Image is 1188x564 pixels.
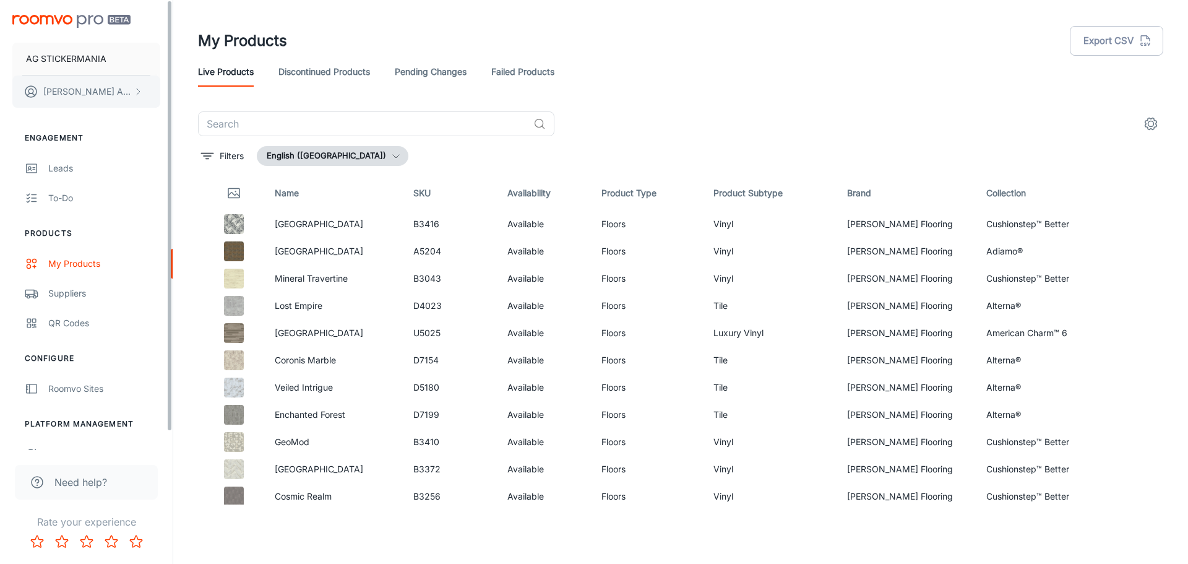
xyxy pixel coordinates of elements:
[403,428,497,456] td: B3410
[257,146,408,166] button: English ([GEOGRAPHIC_DATA])
[837,483,976,510] td: [PERSON_NAME] Flooring
[704,265,837,292] td: Vinyl
[49,529,74,554] button: Rate 2 star
[265,176,404,210] th: Name
[592,456,704,483] td: Floors
[837,176,976,210] th: Brand
[48,382,160,396] div: Roomvo Sites
[497,210,592,238] td: Available
[12,43,160,75] button: AG STICKERMANIA
[704,238,837,265] td: Vinyl
[837,210,976,238] td: [PERSON_NAME] Flooring
[275,299,394,313] p: Lost Empire
[198,146,247,166] button: filter
[497,401,592,428] td: Available
[592,347,704,374] td: Floors
[837,292,976,319] td: [PERSON_NAME] Flooring
[497,456,592,483] td: Available
[275,272,394,285] p: Mineral Travertine
[592,176,704,210] th: Product Type
[99,529,124,554] button: Rate 4 star
[497,347,592,374] td: Available
[497,238,592,265] td: Available
[43,85,131,98] p: [PERSON_NAME] Ablamowicz
[48,162,160,175] div: Leads
[403,292,497,319] td: D4023
[124,529,148,554] button: Rate 5 star
[26,52,106,66] p: AG STICKERMANIA
[403,210,497,238] td: B3416
[275,462,394,476] p: [GEOGRAPHIC_DATA]
[592,292,704,319] td: Floors
[1070,26,1163,56] button: Export CSV
[275,217,394,231] p: [GEOGRAPHIC_DATA]
[976,210,1116,238] td: Cushionstep™ Better
[592,319,704,347] td: Floors
[395,57,467,87] a: Pending Changes
[275,490,394,503] p: Cosmic Realm
[592,428,704,456] td: Floors
[12,15,131,28] img: Roomvo PRO Beta
[198,111,528,136] input: Search
[497,374,592,401] td: Available
[837,428,976,456] td: [PERSON_NAME] Flooring
[592,483,704,510] td: Floors
[976,401,1116,428] td: Alterna®
[704,347,837,374] td: Tile
[704,483,837,510] td: Vinyl
[837,347,976,374] td: [PERSON_NAME] Flooring
[837,319,976,347] td: [PERSON_NAME] Flooring
[704,456,837,483] td: Vinyl
[976,265,1116,292] td: Cushionstep™ Better
[25,529,49,554] button: Rate 1 star
[403,347,497,374] td: D7154
[54,475,107,490] span: Need help?
[592,238,704,265] td: Floors
[48,316,160,330] div: QR Codes
[837,238,976,265] td: [PERSON_NAME] Flooring
[976,292,1116,319] td: Alterna®
[275,354,394,367] p: Coronis Marble
[275,245,394,258] p: [GEOGRAPHIC_DATA]
[403,265,497,292] td: B3043
[275,381,394,394] p: Veiled Intrigue
[592,374,704,401] td: Floors
[837,265,976,292] td: [PERSON_NAME] Flooring
[403,319,497,347] td: U5025
[497,483,592,510] td: Available
[403,374,497,401] td: D5180
[837,401,976,428] td: [PERSON_NAME] Flooring
[403,176,497,210] th: SKU
[704,401,837,428] td: Tile
[976,319,1116,347] td: American Charm™ 6
[12,76,160,108] button: [PERSON_NAME] Ablamowicz
[976,483,1116,510] td: Cushionstep™ Better
[48,191,160,205] div: To-do
[497,292,592,319] td: Available
[491,57,554,87] a: Failed Products
[226,186,241,201] svg: Thumbnail
[704,319,837,347] td: Luxury Vinyl
[275,435,394,449] p: GeoMod
[704,428,837,456] td: Vinyl
[220,149,244,163] p: Filters
[837,374,976,401] td: [PERSON_NAME] Flooring
[976,428,1116,456] td: Cushionstep™ Better
[592,265,704,292] td: Floors
[48,287,160,300] div: Suppliers
[497,319,592,347] td: Available
[198,57,254,87] a: Live Products
[403,483,497,510] td: B3256
[497,176,592,210] th: Availability
[592,210,704,238] td: Floors
[198,30,287,52] h1: My Products
[403,401,497,428] td: D7199
[704,374,837,401] td: Tile
[74,529,99,554] button: Rate 3 star
[976,456,1116,483] td: Cushionstep™ Better
[704,292,837,319] td: Tile
[704,210,837,238] td: Vinyl
[48,448,160,461] div: User Administration
[403,238,497,265] td: A5204
[976,347,1116,374] td: Alterna®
